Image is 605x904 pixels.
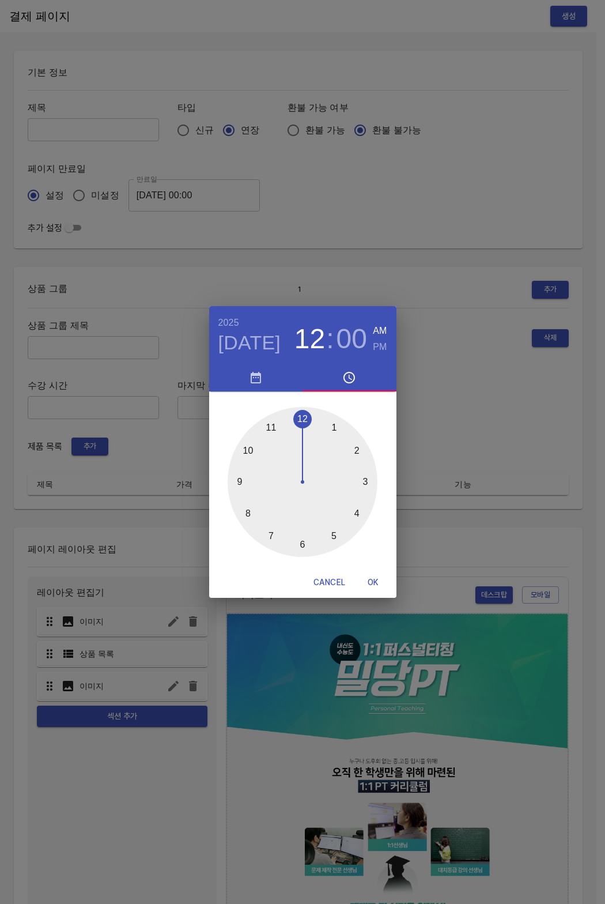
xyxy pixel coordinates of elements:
button: Cancel [309,572,350,593]
span: OK [360,575,387,590]
button: AM [373,323,387,339]
button: [DATE] [218,331,281,355]
button: 00 [336,323,367,355]
span: Cancel [313,575,345,590]
button: 12 [294,323,325,355]
button: OK [355,572,392,593]
button: 2025 [218,315,239,331]
button: PM [373,339,387,355]
h3: : [326,323,334,355]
